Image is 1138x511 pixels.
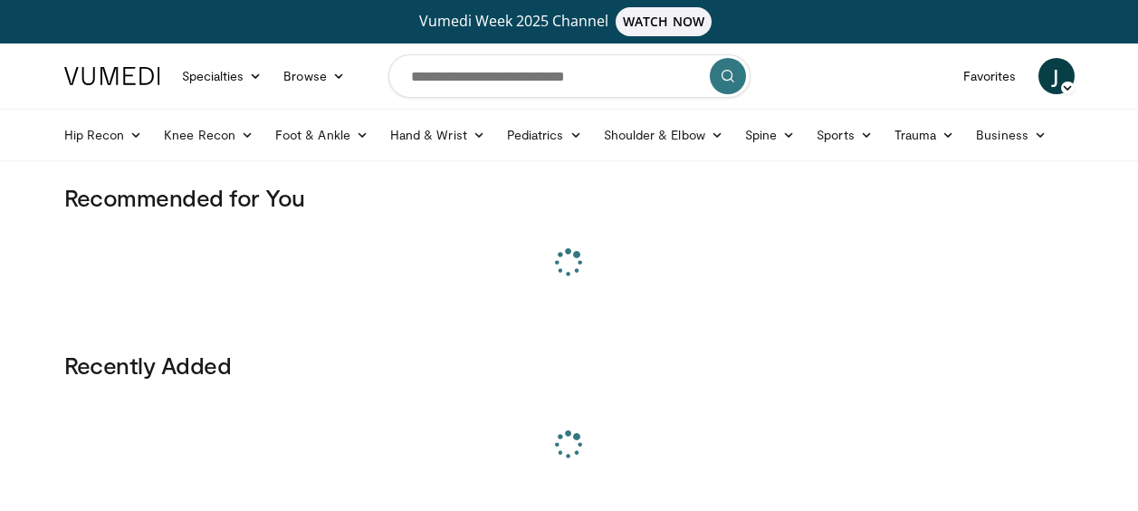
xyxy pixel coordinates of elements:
a: Shoulder & Elbow [593,117,734,153]
img: VuMedi Logo [64,67,160,85]
a: Specialties [171,58,273,94]
a: Favorites [952,58,1028,94]
a: Browse [273,58,356,94]
a: Sports [806,117,884,153]
a: Business [965,117,1057,153]
span: WATCH NOW [616,7,712,36]
a: Vumedi Week 2025 ChannelWATCH NOW [67,7,1072,36]
a: J [1038,58,1075,94]
a: Hand & Wrist [379,117,496,153]
input: Search topics, interventions [388,54,751,98]
a: Spine [734,117,806,153]
h3: Recommended for You [64,183,1075,212]
a: Knee Recon [153,117,264,153]
a: Trauma [884,117,966,153]
h3: Recently Added [64,351,1075,380]
a: Hip Recon [53,117,154,153]
a: Foot & Ankle [264,117,379,153]
a: Pediatrics [496,117,593,153]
